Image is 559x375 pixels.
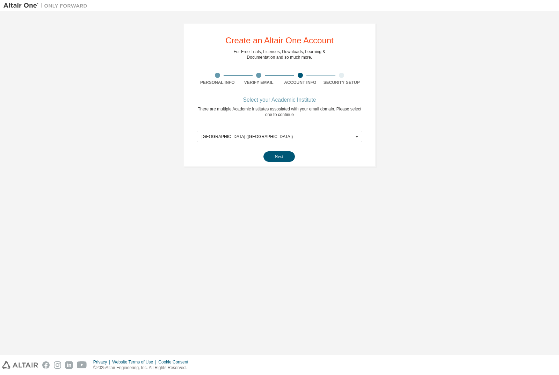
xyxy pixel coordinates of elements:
[238,80,280,85] div: Verify Email
[93,359,112,365] div: Privacy
[225,36,334,45] div: Create an Altair One Account
[42,361,50,369] img: facebook.svg
[77,361,87,369] img: youtube.svg
[202,135,354,139] div: [GEOGRAPHIC_DATA] ([GEOGRAPHIC_DATA])
[3,2,91,9] img: Altair One
[279,80,321,85] div: Account Info
[243,98,316,102] div: Select your Academic Institute
[234,49,326,60] div: For Free Trials, Licenses, Downloads, Learning & Documentation and so much more.
[112,359,158,365] div: Website Terms of Use
[197,106,362,117] div: There are multiple Academic Institutes assosiated with your email domain. Please select one to co...
[93,365,193,371] p: © 2025 Altair Engineering, Inc. All Rights Reserved.
[263,151,295,162] button: Next
[321,80,363,85] div: Security Setup
[65,361,73,369] img: linkedin.svg
[158,359,192,365] div: Cookie Consent
[197,80,238,85] div: Personal Info
[54,361,61,369] img: instagram.svg
[2,361,38,369] img: altair_logo.svg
